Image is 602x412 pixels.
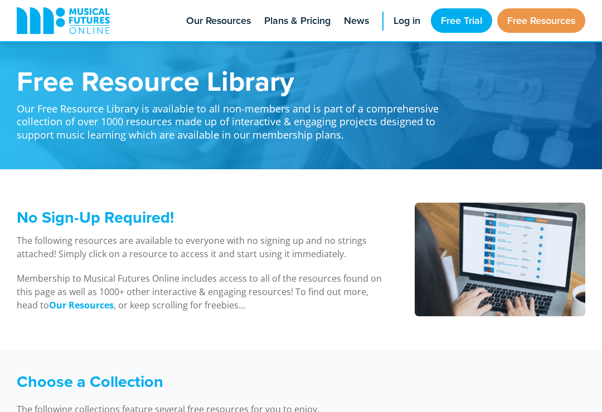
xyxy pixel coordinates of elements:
[497,8,585,33] a: Free Resources
[17,67,452,95] h1: Free Resource Library
[431,8,492,33] a: Free Trial
[344,13,369,28] span: News
[17,95,452,141] p: Our Free Resource Library is available to all non-members and is part of a comprehensive collecti...
[17,272,386,312] p: Membership to Musical Futures Online includes access to all of the resources found on this page a...
[186,13,251,28] span: Our Resources
[17,205,174,229] span: No Sign-Up Required!
[264,13,331,28] span: Plans & Pricing
[394,13,420,28] span: Log in
[17,234,386,261] p: The following resources are available to everyone with no signing up and no strings attached! Sim...
[49,299,114,312] a: Our Resources
[17,372,452,391] h3: Choose a Collection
